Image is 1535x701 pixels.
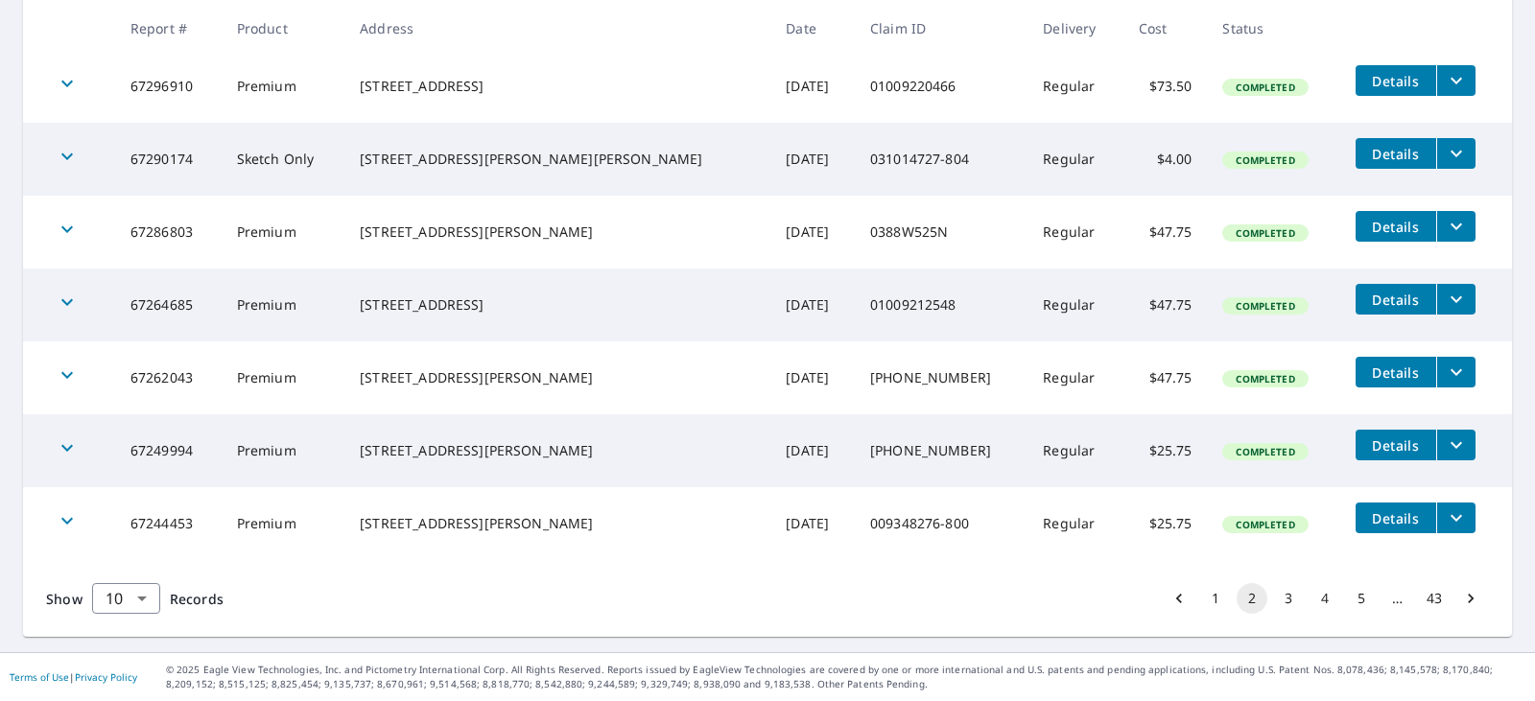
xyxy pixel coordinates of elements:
[222,269,344,341] td: Premium
[222,341,344,414] td: Premium
[855,123,1027,196] td: 031014727-804
[46,590,83,608] span: Show
[1123,50,1208,123] td: $73.50
[770,50,855,123] td: [DATE]
[360,368,755,387] div: [STREET_ADDRESS][PERSON_NAME]
[1367,218,1425,236] span: Details
[1346,583,1377,614] button: Go to page 5
[1224,153,1306,167] span: Completed
[360,222,755,242] div: [STREET_ADDRESS][PERSON_NAME]
[1123,414,1208,487] td: $25.75
[1123,341,1208,414] td: $47.75
[115,414,222,487] td: 67249994
[1224,445,1306,458] span: Completed
[1436,211,1476,242] button: filesDropdownBtn-67286803
[1367,291,1425,309] span: Details
[1356,502,1436,533] button: detailsBtn-67244453
[1436,357,1476,387] button: filesDropdownBtn-67262043
[770,414,855,487] td: [DATE]
[166,663,1525,691] p: © 2025 Eagle View Technologies, Inc. and Pictometry International Corp. All Rights Reserved. Repo...
[10,671,137,683] p: |
[1436,65,1476,96] button: filesDropdownBtn-67296910
[1027,196,1122,269] td: Regular
[1367,509,1425,527] span: Details
[855,341,1027,414] td: [PHONE_NUMBER]
[1356,138,1436,169] button: detailsBtn-67290174
[1161,583,1489,614] nav: pagination navigation
[770,341,855,414] td: [DATE]
[770,487,855,560] td: [DATE]
[770,123,855,196] td: [DATE]
[855,196,1027,269] td: 0388W525N
[115,341,222,414] td: 67262043
[855,487,1027,560] td: 009348276-800
[115,123,222,196] td: 67290174
[360,295,755,315] div: [STREET_ADDRESS]
[115,487,222,560] td: 67244453
[1027,414,1122,487] td: Regular
[92,583,160,614] div: Show 10 records
[360,441,755,460] div: [STREET_ADDRESS][PERSON_NAME]
[770,269,855,341] td: [DATE]
[1224,81,1306,94] span: Completed
[1367,72,1425,90] span: Details
[1419,583,1450,614] button: Go to page 43
[1123,487,1208,560] td: $25.75
[855,50,1027,123] td: 01009220466
[1367,436,1425,455] span: Details
[10,670,69,684] a: Terms of Use
[1123,269,1208,341] td: $47.75
[1356,211,1436,242] button: detailsBtn-67286803
[1224,299,1306,313] span: Completed
[1123,196,1208,269] td: $47.75
[1356,357,1436,387] button: detailsBtn-67262043
[360,514,755,533] div: [STREET_ADDRESS][PERSON_NAME]
[855,269,1027,341] td: 01009212548
[222,123,344,196] td: Sketch Only
[1224,518,1306,531] span: Completed
[1027,123,1122,196] td: Regular
[1436,284,1476,315] button: filesDropdownBtn-67264685
[1367,363,1425,382] span: Details
[92,572,160,625] div: 10
[115,269,222,341] td: 67264685
[115,50,222,123] td: 67296910
[75,670,137,684] a: Privacy Policy
[360,150,755,169] div: [STREET_ADDRESS][PERSON_NAME][PERSON_NAME]
[1027,487,1122,560] td: Regular
[1273,583,1304,614] button: Go to page 3
[770,196,855,269] td: [DATE]
[170,590,224,608] span: Records
[115,196,222,269] td: 67286803
[1382,589,1413,608] div: …
[1436,502,1476,533] button: filesDropdownBtn-67244453
[1123,123,1208,196] td: $4.00
[855,414,1027,487] td: [PHONE_NUMBER]
[222,414,344,487] td: Premium
[360,77,755,96] div: [STREET_ADDRESS]
[1436,138,1476,169] button: filesDropdownBtn-67290174
[1027,50,1122,123] td: Regular
[1237,583,1267,614] button: page 2
[1356,430,1436,460] button: detailsBtn-67249994
[1224,372,1306,386] span: Completed
[222,487,344,560] td: Premium
[1027,269,1122,341] td: Regular
[1200,583,1231,614] button: Go to page 1
[1356,284,1436,315] button: detailsBtn-67264685
[1027,341,1122,414] td: Regular
[222,196,344,269] td: Premium
[1455,583,1486,614] button: Go to next page
[222,50,344,123] td: Premium
[1164,583,1194,614] button: Go to previous page
[1310,583,1340,614] button: Go to page 4
[1367,145,1425,163] span: Details
[1356,65,1436,96] button: detailsBtn-67296910
[1436,430,1476,460] button: filesDropdownBtn-67249994
[1224,226,1306,240] span: Completed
